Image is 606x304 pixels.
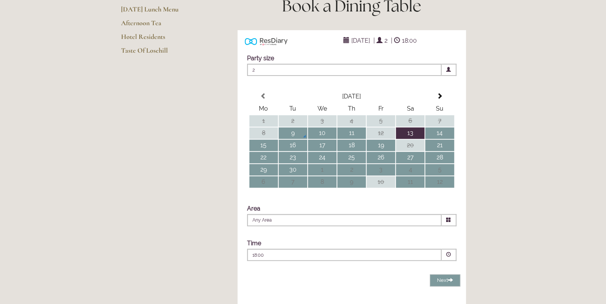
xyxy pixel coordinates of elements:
td: 23 [279,152,307,163]
th: Mo [249,103,278,114]
span: | [373,37,375,44]
span: Previous Month [260,93,266,99]
td: 15 [249,140,278,151]
a: Hotel Residents [121,32,194,46]
img: Powered by ResDiary [245,36,287,47]
td: 6 [249,176,278,188]
td: 7 [279,176,307,188]
th: Th [337,103,366,114]
span: Next Month [437,93,443,99]
td: 24 [308,152,336,163]
td: 10 [367,176,395,188]
a: Afternoon Tea [121,19,194,32]
td: 28 [425,152,454,163]
td: 22 [249,152,278,163]
td: 20 [396,140,424,151]
th: Tu [279,103,307,114]
td: 4 [396,164,424,175]
td: 9 [337,176,366,188]
label: Area [247,205,260,212]
td: 2 [279,115,307,127]
label: Time [247,240,261,247]
span: 18:00 [400,35,419,46]
span: 2 [383,35,389,46]
span: 2 [247,64,442,76]
td: 5 [367,115,395,127]
td: 21 [425,140,454,151]
td: 6 [396,115,424,127]
td: 13 [396,127,424,139]
a: Taste Of Losehill [121,46,194,60]
td: 14 [425,127,454,139]
label: Party size [247,55,274,62]
td: 9 [279,127,307,139]
p: 18:00 [252,252,390,259]
td: 26 [367,152,395,163]
td: 11 [337,127,366,139]
td: 8 [249,127,278,139]
td: 8 [308,176,336,188]
td: 4 [337,115,366,127]
td: 12 [367,127,395,139]
th: Sa [396,103,424,114]
td: 5 [425,164,454,175]
td: 3 [308,115,336,127]
a: [DATE] Lunch Menu [121,5,194,19]
td: 18 [337,140,366,151]
td: 16 [279,140,307,151]
th: Select Month [279,91,425,102]
th: We [308,103,336,114]
td: 25 [337,152,366,163]
td: 29 [249,164,278,175]
th: Su [425,103,454,114]
td: 11 [396,176,424,188]
td: 3 [367,164,395,175]
td: 7 [425,115,454,127]
td: 10 [308,127,336,139]
td: 12 [425,176,454,188]
td: 27 [396,152,424,163]
td: 1 [249,115,278,127]
td: 2 [337,164,366,175]
td: 1 [308,164,336,175]
td: 17 [308,140,336,151]
button: Next [430,274,460,287]
td: 30 [279,164,307,175]
span: | [391,37,392,44]
td: 19 [367,140,395,151]
span: [DATE] [349,35,372,46]
span: Next [437,277,453,283]
th: Fr [367,103,395,114]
